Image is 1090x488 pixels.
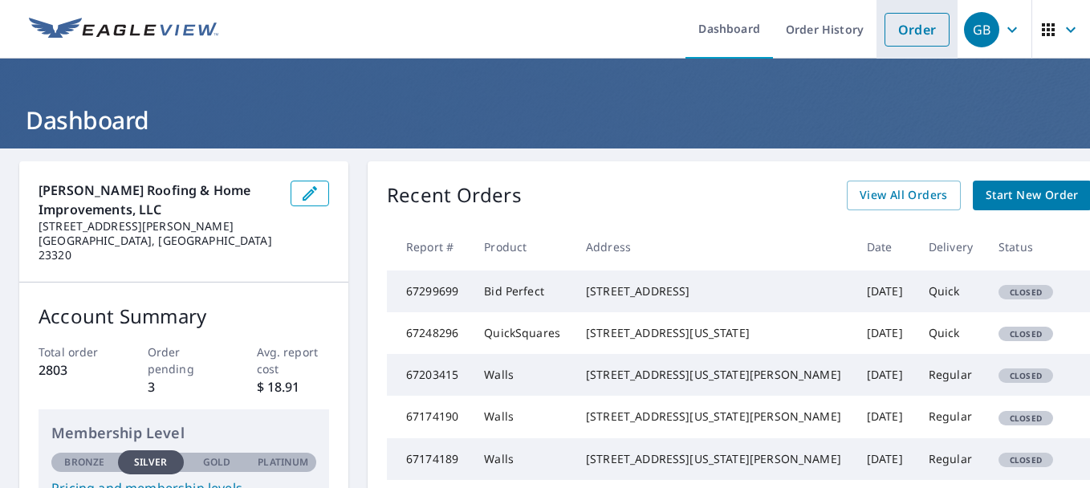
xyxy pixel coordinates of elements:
p: Silver [134,455,168,470]
div: [STREET_ADDRESS][US_STATE] [586,325,841,341]
p: 2803 [39,360,112,380]
span: Closed [1000,413,1051,424]
td: Walls [471,438,573,480]
td: Walls [471,354,573,396]
span: Closed [1000,328,1051,340]
th: Delivery [916,223,986,270]
th: Date [854,223,916,270]
td: [DATE] [854,396,916,437]
div: [STREET_ADDRESS][US_STATE][PERSON_NAME] [586,451,841,467]
p: Bronze [64,455,104,470]
th: Address [573,223,854,270]
p: Avg. report cost [257,344,330,377]
td: 67203415 [387,354,471,396]
td: Walls [471,396,573,437]
p: Membership Level [51,422,316,444]
div: [STREET_ADDRESS][US_STATE][PERSON_NAME] [586,409,841,425]
td: Regular [916,438,986,480]
span: Closed [1000,287,1051,298]
p: Total order [39,344,112,360]
div: [STREET_ADDRESS] [586,283,841,299]
a: View All Orders [847,181,961,210]
td: 67174189 [387,438,471,480]
p: Account Summary [39,302,329,331]
td: Regular [916,354,986,396]
td: 67248296 [387,312,471,354]
td: Quick [916,312,986,354]
td: [DATE] [854,438,916,480]
td: 67174190 [387,396,471,437]
th: Product [471,223,573,270]
p: Platinum [258,455,308,470]
td: Quick [916,270,986,312]
p: [STREET_ADDRESS][PERSON_NAME] [39,219,278,234]
p: Recent Orders [387,181,522,210]
td: [DATE] [854,312,916,354]
span: View All Orders [860,185,948,205]
img: EV Logo [29,18,218,42]
th: Report # [387,223,471,270]
td: 67299699 [387,270,471,312]
th: Status [986,223,1066,270]
span: Start New Order [986,185,1079,205]
td: [DATE] [854,270,916,312]
a: Order [885,13,950,47]
td: [DATE] [854,354,916,396]
p: Order pending [148,344,221,377]
div: GB [964,12,999,47]
p: [PERSON_NAME] Roofing & Home Improvements, LLC [39,181,278,219]
span: Closed [1000,370,1051,381]
p: [GEOGRAPHIC_DATA], [GEOGRAPHIC_DATA] 23320 [39,234,278,262]
span: Closed [1000,454,1051,466]
td: Bid Perfect [471,270,573,312]
p: $ 18.91 [257,377,330,396]
td: Regular [916,396,986,437]
p: Gold [203,455,230,470]
p: 3 [148,377,221,396]
td: QuickSquares [471,312,573,354]
div: [STREET_ADDRESS][US_STATE][PERSON_NAME] [586,367,841,383]
h1: Dashboard [19,104,1071,136]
